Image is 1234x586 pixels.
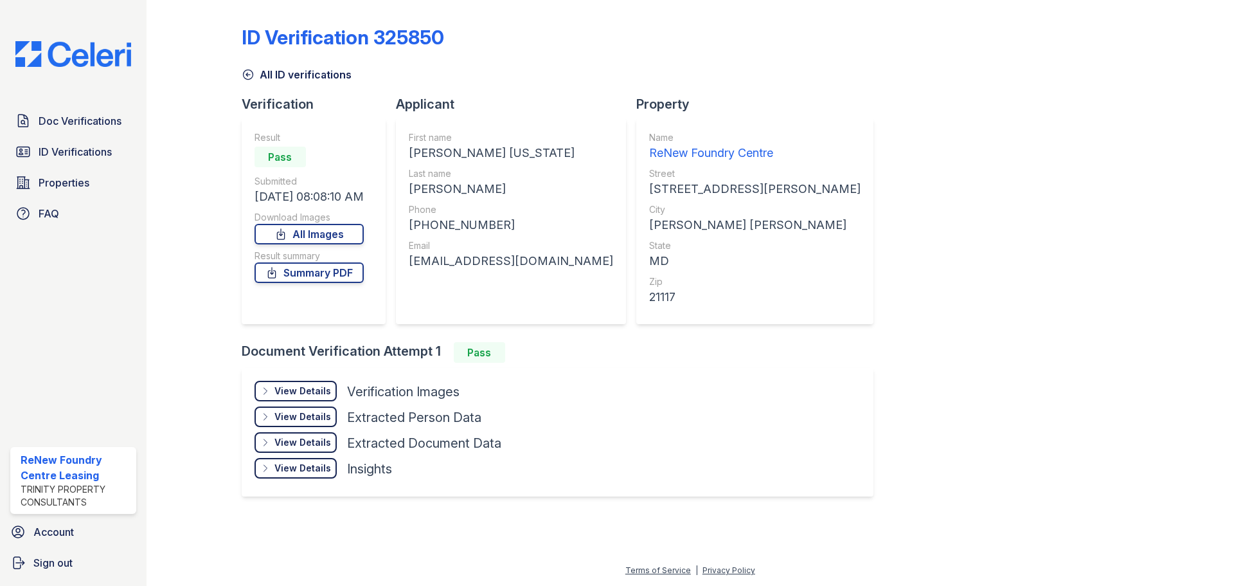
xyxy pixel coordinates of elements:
[255,224,364,244] a: All Images
[347,434,501,452] div: Extracted Document Data
[649,239,861,252] div: State
[255,188,364,206] div: [DATE] 08:08:10 AM
[39,175,89,190] span: Properties
[21,483,131,509] div: Trinity Property Consultants
[649,131,861,144] div: Name
[10,139,136,165] a: ID Verifications
[10,170,136,196] a: Properties
[409,167,613,180] div: Last name
[409,144,613,162] div: [PERSON_NAME] [US_STATE]
[625,565,691,575] a: Terms of Service
[255,175,364,188] div: Submitted
[695,565,698,575] div: |
[274,462,331,475] div: View Details
[242,67,352,82] a: All ID verifications
[649,288,861,306] div: 21117
[409,180,613,198] div: [PERSON_NAME]
[649,252,861,270] div: MD
[649,144,861,162] div: ReNew Foundry Centre
[409,252,613,270] div: [EMAIL_ADDRESS][DOMAIN_NAME]
[347,408,481,426] div: Extracted Person Data
[33,555,73,571] span: Sign out
[39,113,121,129] span: Doc Verifications
[409,203,613,216] div: Phone
[409,239,613,252] div: Email
[636,95,884,113] div: Property
[274,385,331,398] div: View Details
[39,144,112,160] span: ID Verifications
[10,108,136,134] a: Doc Verifications
[255,211,364,224] div: Download Images
[39,206,59,221] span: FAQ
[255,147,306,167] div: Pass
[454,342,505,363] div: Pass
[409,131,613,144] div: First name
[396,95,636,113] div: Applicant
[409,216,613,234] div: [PHONE_NUMBER]
[347,383,460,401] div: Verification Images
[255,250,364,262] div: Result summary
[21,452,131,483] div: ReNew Foundry Centre Leasing
[242,95,396,113] div: Verification
[255,262,364,283] a: Summary PDF
[649,167,861,180] div: Street
[274,436,331,449] div: View Details
[5,550,141,576] a: Sign out
[242,342,884,363] div: Document Verification Attempt 1
[649,275,861,288] div: Zip
[702,565,755,575] a: Privacy Policy
[5,519,141,545] a: Account
[347,460,392,478] div: Insights
[255,131,364,144] div: Result
[5,41,141,67] img: CE_Logo_Blue-a8612792a0a2168367f1c8372b55b34899dd931a85d93a1a3d3e32e68fde9ad4.png
[10,201,136,226] a: FAQ
[649,216,861,234] div: [PERSON_NAME] [PERSON_NAME]
[649,131,861,162] a: Name ReNew Foundry Centre
[649,203,861,216] div: City
[242,26,444,49] div: ID Verification 325850
[274,410,331,423] div: View Details
[649,180,861,198] div: [STREET_ADDRESS][PERSON_NAME]
[33,524,74,540] span: Account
